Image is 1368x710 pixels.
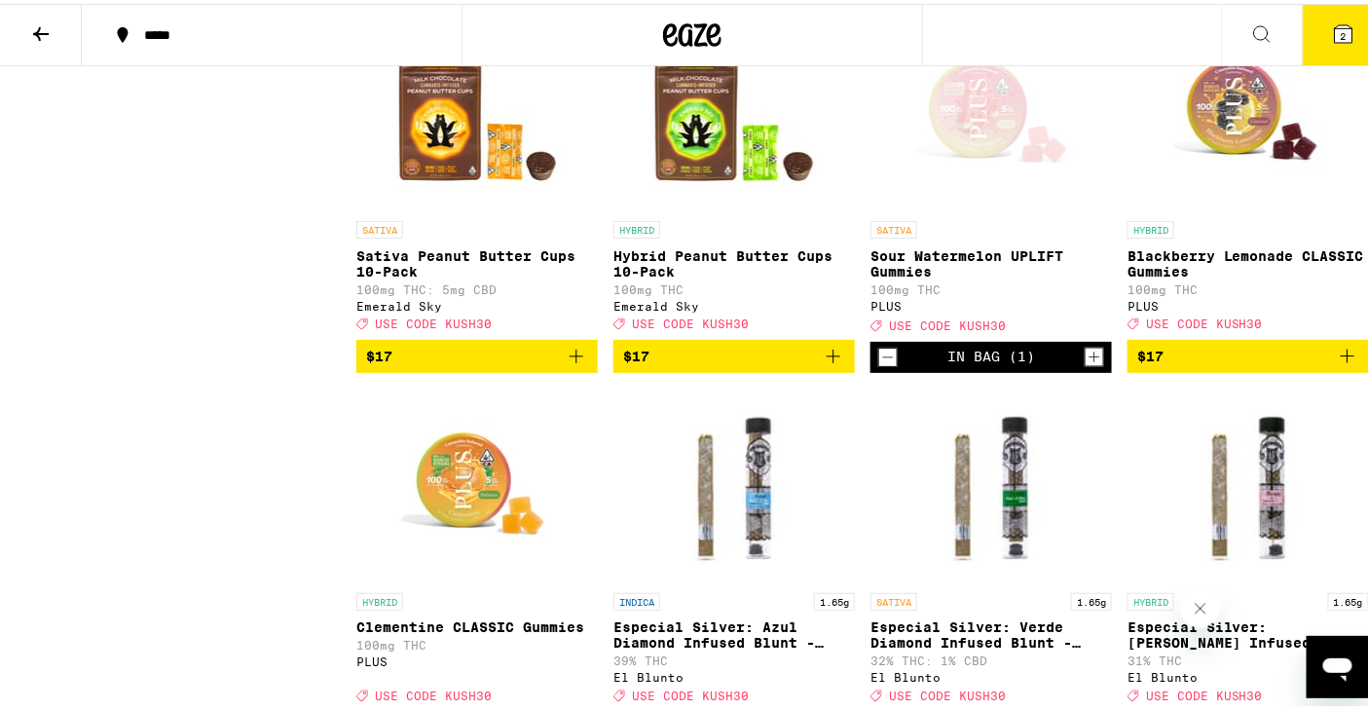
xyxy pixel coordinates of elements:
span: $17 [366,345,392,360]
div: PLUS [870,296,1112,309]
iframe: Close message [1181,585,1220,624]
a: Open page for Clementine CLASSIC Gummies from PLUS [356,385,598,708]
span: USE CODE KUSH30 [375,687,492,699]
p: 100mg THC [613,280,855,292]
p: 100mg THC: 5mg CBD [356,280,598,292]
p: HYBRID [356,589,403,607]
a: Open page for Especial Silver: Verde Diamond Infused Blunt - 1.65g from El Blunto [870,385,1112,708]
p: 100mg THC [356,636,598,649]
div: In Bag (1) [947,346,1035,361]
img: Emerald Sky - Hybrid Peanut Butter Cups 10-Pack [637,13,832,207]
span: USE CODE KUSH30 [1146,687,1263,699]
span: USE CODE KUSH30 [889,687,1006,699]
p: SATIVA [870,589,917,607]
span: 2 [1341,26,1347,38]
button: Add to bag [356,336,598,369]
div: El Blunto [613,668,855,681]
p: SATIVA [870,217,917,235]
p: HYBRID [1128,217,1174,235]
p: HYBRID [1128,589,1174,607]
a: Open page for Hybrid Peanut Butter Cups 10-Pack from Emerald Sky [613,13,855,336]
img: El Blunto - Especial Silver: Verde Diamond Infused Blunt - 1.65g [870,385,1112,579]
p: SATIVA [356,217,403,235]
p: 32% THC: 1% CBD [870,652,1112,664]
img: El Blunto - Especial Silver: Azul Diamond Infused Blunt - 1.65g [613,385,855,579]
div: Emerald Sky [613,296,855,309]
p: Especial Silver: Verde Diamond Infused Blunt - 1.65g [870,617,1112,648]
div: Emerald Sky [356,296,598,309]
p: INDICA [613,589,660,607]
p: 1.65g [1071,589,1112,607]
span: USE CODE KUSH30 [632,687,749,699]
span: $17 [1137,345,1164,360]
p: Especial Silver: Azul Diamond Infused Blunt - 1.65g [613,617,855,648]
button: Increment [1085,344,1104,363]
p: HYBRID [613,217,660,235]
p: Hybrid Peanut Butter Cups 10-Pack [613,244,855,276]
p: Clementine CLASSIC Gummies [356,617,598,632]
p: 1.65g [814,589,855,607]
img: PLUS - Blackberry Lemonade CLASSIC Gummies [1151,13,1346,207]
button: Add to bag [613,336,855,369]
span: USE CODE KUSH30 [375,314,492,326]
div: El Blunto [870,668,1112,681]
a: Open page for Especial Silver: Azul Diamond Infused Blunt - 1.65g from El Blunto [613,385,855,708]
p: Sativa Peanut Butter Cups 10-Pack [356,244,598,276]
a: Open page for Sativa Peanut Butter Cups 10-Pack from Emerald Sky [356,13,598,336]
button: Decrement [878,344,898,363]
span: Hi. Need any help? [12,14,140,29]
div: PLUS [356,653,598,665]
span: USE CODE KUSH30 [632,314,749,326]
p: 39% THC [613,652,855,664]
p: 100mg THC [870,280,1112,292]
a: Open page for Sour Watermelon UPLIFT Gummies from PLUS [870,13,1112,338]
span: USE CODE KUSH30 [889,316,1006,328]
img: Emerald Sky - Sativa Peanut Butter Cups 10-Pack [380,13,574,207]
span: $17 [623,345,649,360]
span: USE CODE KUSH30 [1146,314,1263,326]
p: Sour Watermelon UPLIFT Gummies [870,244,1112,276]
img: PLUS - Clementine CLASSIC Gummies [380,385,574,579]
